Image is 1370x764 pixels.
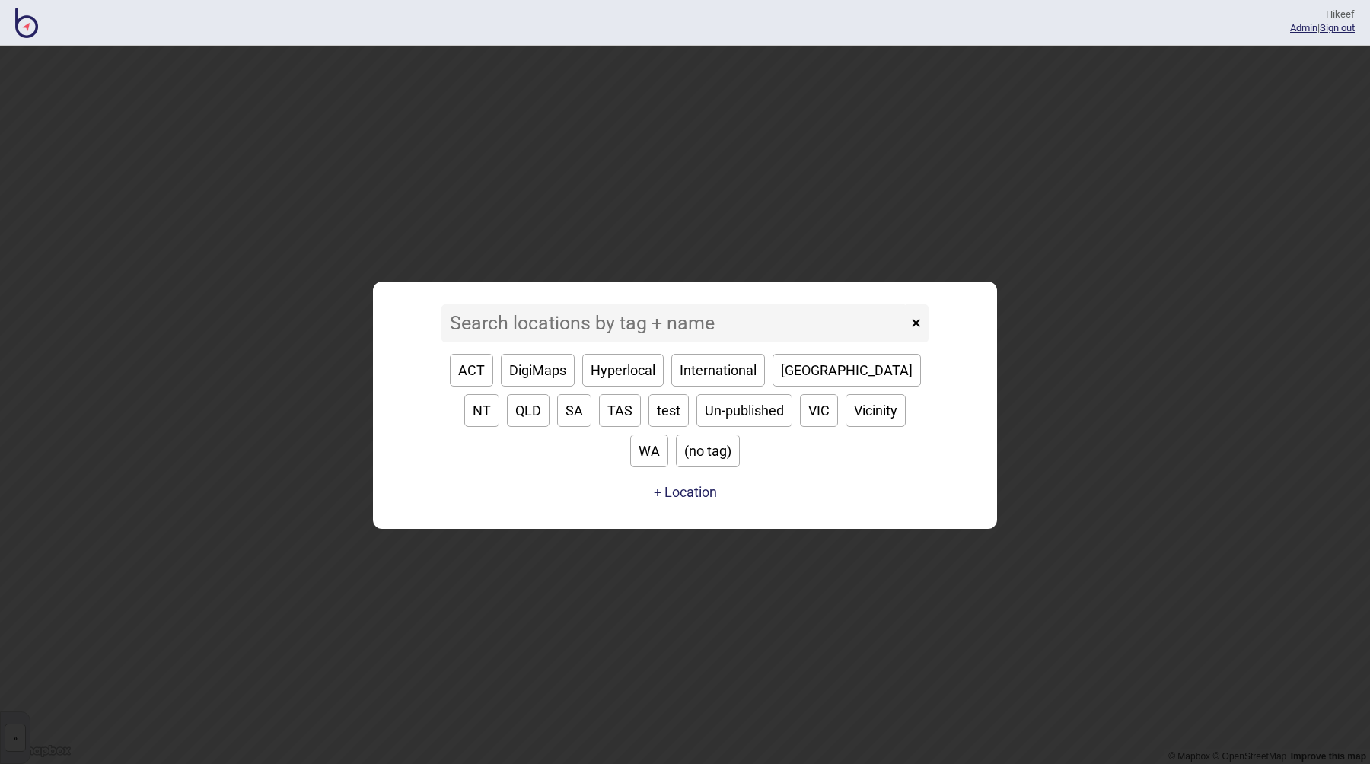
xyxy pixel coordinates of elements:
[1320,22,1355,33] button: Sign out
[507,394,550,427] button: QLD
[557,394,591,427] button: SA
[654,484,717,500] button: + Location
[800,394,838,427] button: VIC
[599,394,641,427] button: TAS
[696,394,792,427] button: Un-published
[15,8,38,38] img: BindiMaps CMS
[1290,22,1317,33] a: Admin
[650,479,721,506] a: + Location
[903,304,929,342] button: ×
[441,304,907,342] input: Search locations by tag + name
[773,354,921,387] button: [GEOGRAPHIC_DATA]
[450,354,493,387] button: ACT
[671,354,765,387] button: International
[464,394,499,427] button: NT
[501,354,575,387] button: DigiMaps
[648,394,689,427] button: test
[676,435,740,467] button: (no tag)
[630,435,668,467] button: WA
[582,354,664,387] button: Hyperlocal
[846,394,906,427] button: Vicinity
[1290,8,1355,21] div: Hi keef
[1290,22,1320,33] span: |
